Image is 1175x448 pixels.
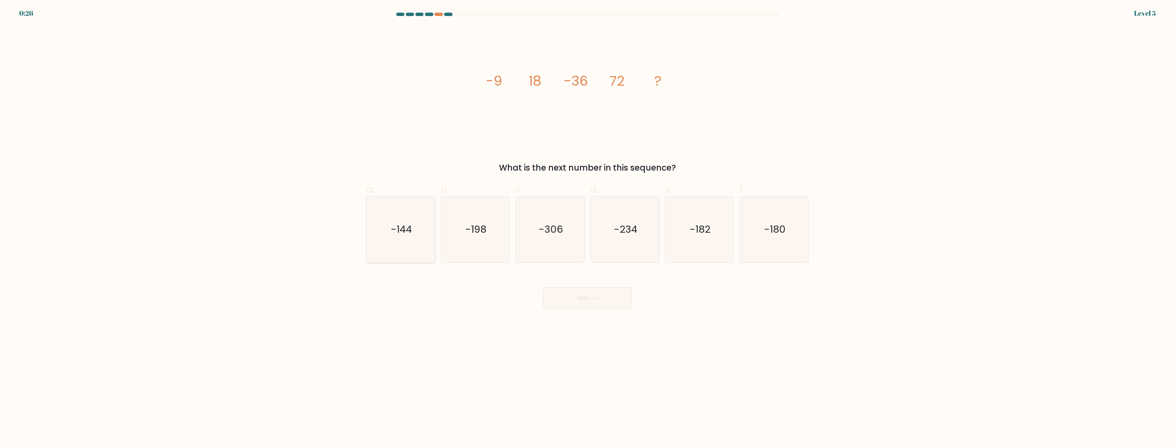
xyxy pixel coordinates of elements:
div: What is the next number in this sequence? [370,162,805,174]
text: -198 [466,223,487,236]
tspan: 72 [609,71,625,90]
span: b. [441,183,449,196]
div: Level 5 [1134,8,1156,18]
span: e. [665,183,673,196]
span: c. [515,183,523,196]
button: Next [543,287,632,309]
text: -306 [539,223,563,236]
text: -182 [690,223,710,236]
tspan: -36 [564,71,588,90]
div: 0:26 [19,8,33,18]
text: -144 [391,223,412,236]
span: a. [366,183,374,196]
tspan: -9 [486,71,502,90]
tspan: 18 [528,71,541,90]
span: d. [590,183,598,196]
text: -234 [614,223,637,236]
text: -180 [764,223,786,236]
span: f. [739,183,744,196]
tspan: ? [654,71,662,90]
